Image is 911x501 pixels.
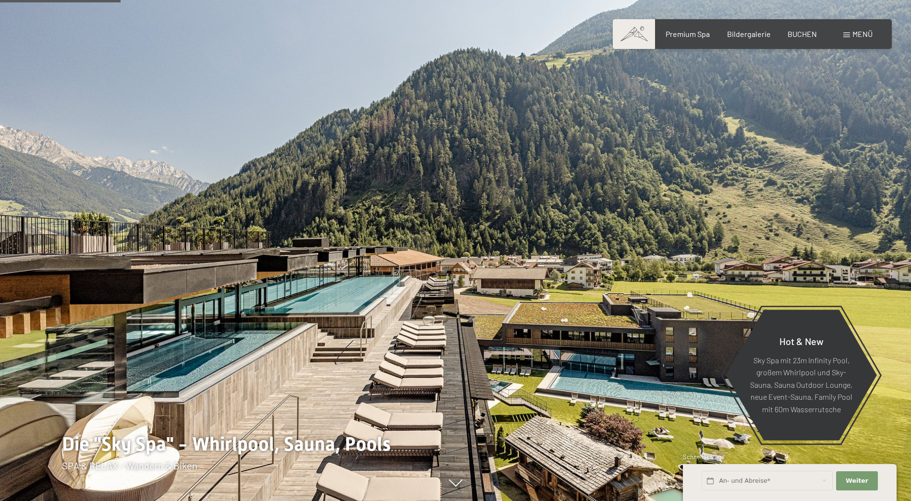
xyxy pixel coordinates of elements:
[836,471,877,491] button: Weiter
[749,354,853,415] p: Sky Spa mit 23m Infinity Pool, großem Whirlpool und Sky-Sauna, Sauna Outdoor Lounge, neue Event-S...
[779,335,824,346] span: Hot & New
[727,29,771,38] a: Bildergalerie
[725,309,877,441] a: Hot & New Sky Spa mit 23m Infinity Pool, großem Whirlpool und Sky-Sauna, Sauna Outdoor Lounge, ne...
[666,29,710,38] a: Premium Spa
[846,477,868,485] span: Weiter
[683,453,725,461] span: Schnellanfrage
[852,29,873,38] span: Menü
[788,29,817,38] a: BUCHEN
